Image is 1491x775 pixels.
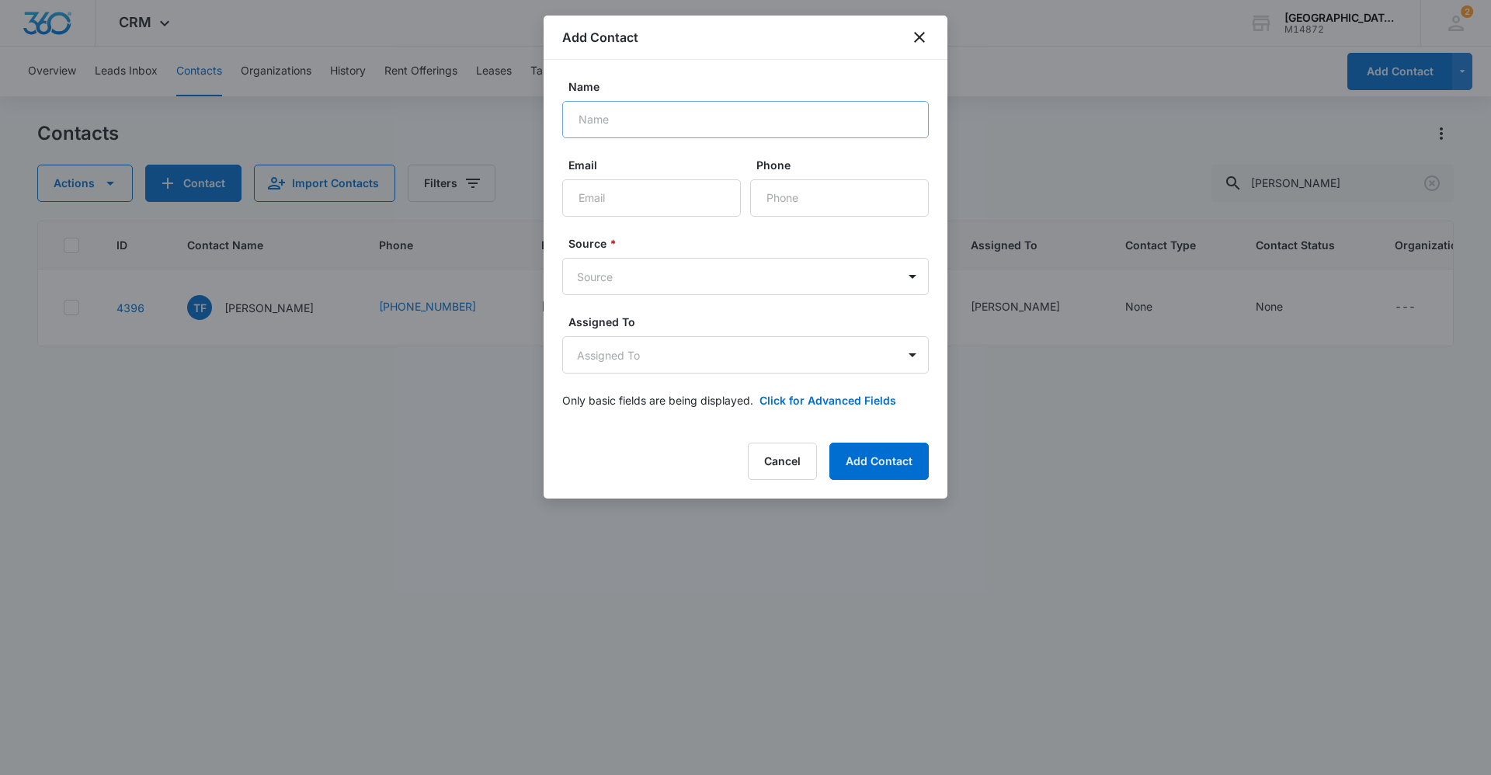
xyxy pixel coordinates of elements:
button: close [910,28,929,47]
label: Email [568,157,747,173]
p: Only basic fields are being displayed. [562,392,753,408]
input: Email [562,179,741,217]
label: Source [568,235,935,252]
label: Assigned To [568,314,935,330]
label: Name [568,78,935,95]
button: Click for Advanced Fields [759,392,896,408]
button: Cancel [748,443,817,480]
input: Name [562,101,929,138]
h1: Add Contact [562,28,638,47]
label: Phone [756,157,935,173]
button: Add Contact [829,443,929,480]
input: Phone [750,179,929,217]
